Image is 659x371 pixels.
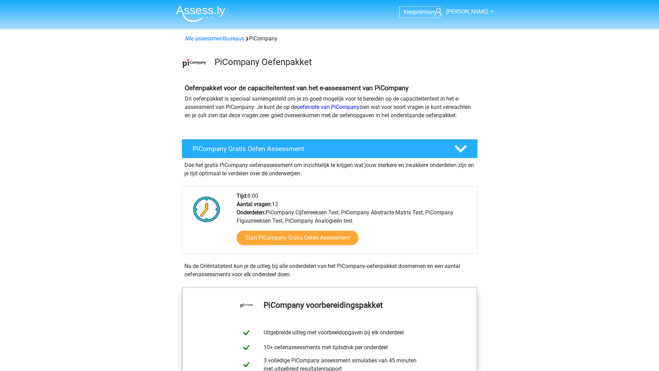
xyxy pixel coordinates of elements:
div: Doe het gratis PiCompany oefenassessment om inzichtelijk te krijgen wat jouw sterkere en zwakkere... [182,158,478,178]
div: PiCompany [182,35,477,43]
b: Aantal vragen: [237,201,272,207]
img: Assessly [176,6,225,22]
span: Kies [404,9,414,15]
img: Klok [189,192,224,226]
h3: PiCompany Oefenpakket [214,57,472,67]
a: PiCompany Gratis Oefen Assessment [179,139,480,158]
div: 8:00 12 PiCompany Cijferreeksen Test, PiCompany Abstracte Matrix Test, PiCompany Figuurreeksen Te... [231,192,477,253]
a: Alle assessmentbureaus [185,35,244,42]
a: oefensite van PiCompany [297,104,359,110]
a: [PERSON_NAME] [432,8,488,16]
b: Tijd: [237,193,247,199]
b: Oefenpakket voor de capaciteitentest van het e-assessment van PiCompany [185,84,409,92]
a: Kiespremium [400,7,440,17]
span: premium [414,9,436,15]
span: [PERSON_NAME] [446,8,488,15]
a: Start PiCompany Gratis Oefen Assessment [237,231,358,245]
b: Onderdelen: [237,209,266,216]
img: picompany.png [182,51,207,76]
div: Na de Oriëntatietest kun je de uitleg bij alle onderdelen van het PiCompany-oefenpakket doornemen... [182,262,478,279]
h4: PiCompany Gratis Oefen Assessment [193,145,443,153]
p: Dit oefenpakket is speciaal samengesteld om je zo goed mogelijk voor te bereiden op de capaciteit... [185,95,475,120]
